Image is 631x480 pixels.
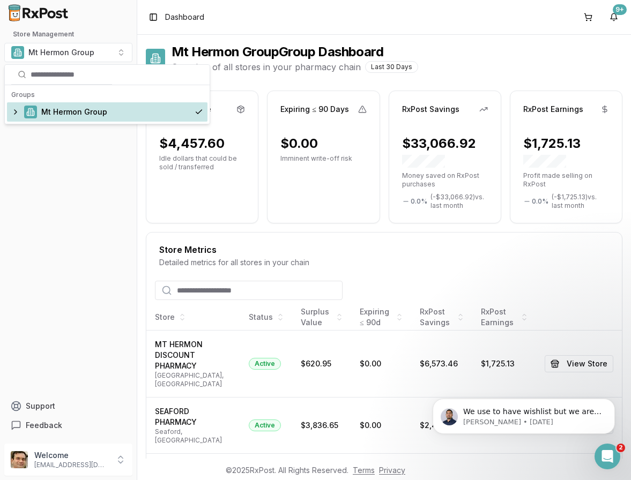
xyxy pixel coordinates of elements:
[402,104,459,115] div: RxPost Savings
[292,330,351,397] td: $620.95
[34,450,109,461] p: Welcome
[165,12,204,22] span: Dashboard
[280,135,318,152] div: $0.00
[292,397,351,453] td: $3,836.65
[155,371,232,388] div: [GEOGRAPHIC_DATA], [GEOGRAPHIC_DATA]
[172,61,361,73] span: Overview of all stores in your pharmacy chain
[481,306,528,328] div: RxPost Earnings
[159,245,609,254] div: Store Metrics
[165,12,204,22] nav: breadcrumb
[379,466,405,475] a: Privacy
[523,135,609,169] div: $1,725.13
[417,376,631,451] iframe: Intercom notifications message
[249,419,281,431] div: Active
[26,420,62,431] span: Feedback
[351,330,411,397] td: $0.00
[365,61,418,73] div: Last 30 Days
[7,87,207,102] div: Groups
[353,466,375,475] a: Terms
[155,406,232,427] div: SEAFORD PHARMACY
[155,312,232,322] div: Store
[4,43,132,62] button: Select a view
[159,135,225,152] div: $4,457.60
[360,306,403,328] div: Expiring ≤ 90d
[249,312,284,322] div: Status
[605,9,622,26] button: 9+
[4,4,73,21] img: RxPost Logo
[472,330,536,397] td: $1,725.13
[402,171,488,189] p: Money saved on RxPost purchases
[523,171,609,189] p: Profit made selling on RxPost
[159,257,609,268] div: Detailed metrics for all stores in your chain
[41,107,107,117] span: Mt Hermon Group
[430,193,488,210] span: ( - $33,066.92 ) vs. last month
[301,306,343,328] div: Surplus Value
[420,306,464,328] div: RxPost Savings
[402,135,488,169] div: $33,066.92
[11,451,28,468] img: User avatar
[411,197,427,206] span: 0.0 %
[552,193,609,210] span: ( - $1,725.13 ) vs. last month
[595,444,620,469] iframe: Intercom live chat
[155,427,232,445] div: Seaford, [GEOGRAPHIC_DATA]
[532,197,548,206] span: 0.0 %
[280,154,366,163] p: Imminent write-off risk
[523,104,583,115] div: RxPost Earnings
[34,461,109,469] p: [EMAIL_ADDRESS][DOMAIN_NAME]
[351,397,411,453] td: $0.00
[4,416,132,435] button: Feedback
[545,355,613,372] button: View Store
[4,396,132,416] button: Support
[613,4,627,15] div: 9+
[155,339,232,371] div: MT HERMON DISCOUNT PHARMACY
[249,358,281,370] div: Active
[411,330,472,397] td: $6,573.46
[4,30,132,39] h2: Store Management
[172,43,418,61] h1: Mt Hermon Group Group Dashboard
[411,397,472,453] td: $2,480.35
[159,154,245,171] p: Idle dollars that could be sold / transferred
[280,104,349,115] div: Expiring ≤ 90 Days
[617,444,625,452] span: 2
[28,47,94,58] span: Mt Hermon Group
